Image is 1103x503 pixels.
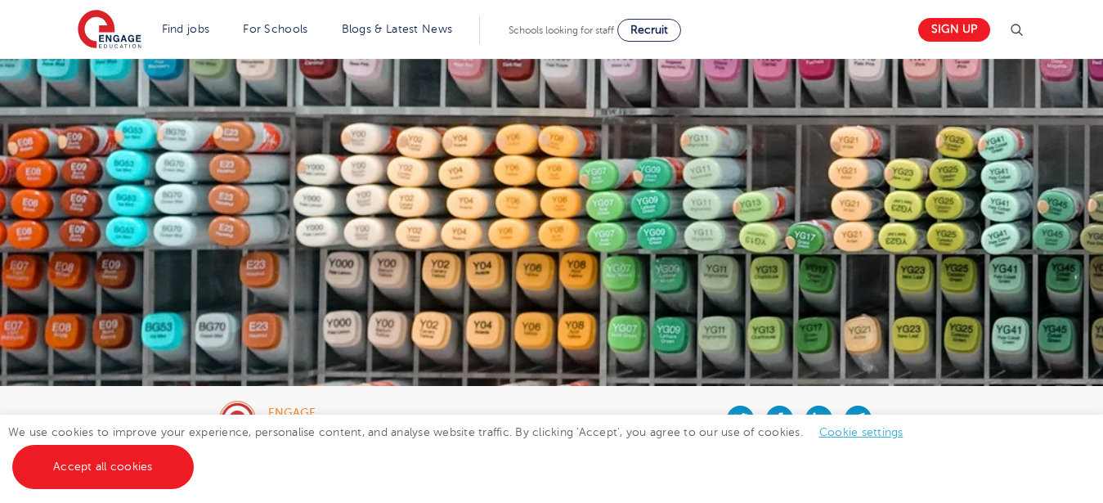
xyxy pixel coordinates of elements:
[268,407,430,419] div: engage
[78,10,141,51] img: Engage Education
[819,426,903,438] a: Cookie settings
[12,445,194,489] a: Accept all cookies
[162,23,210,35] a: Find jobs
[342,23,453,35] a: Blogs & Latest News
[918,18,990,42] a: Sign up
[243,23,307,35] a: For Schools
[509,25,614,36] span: Schools looking for staff
[8,426,920,473] span: We use cookies to improve your experience, personalise content, and analyse website traffic. By c...
[617,19,681,42] a: Recruit
[630,24,668,36] span: Recruit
